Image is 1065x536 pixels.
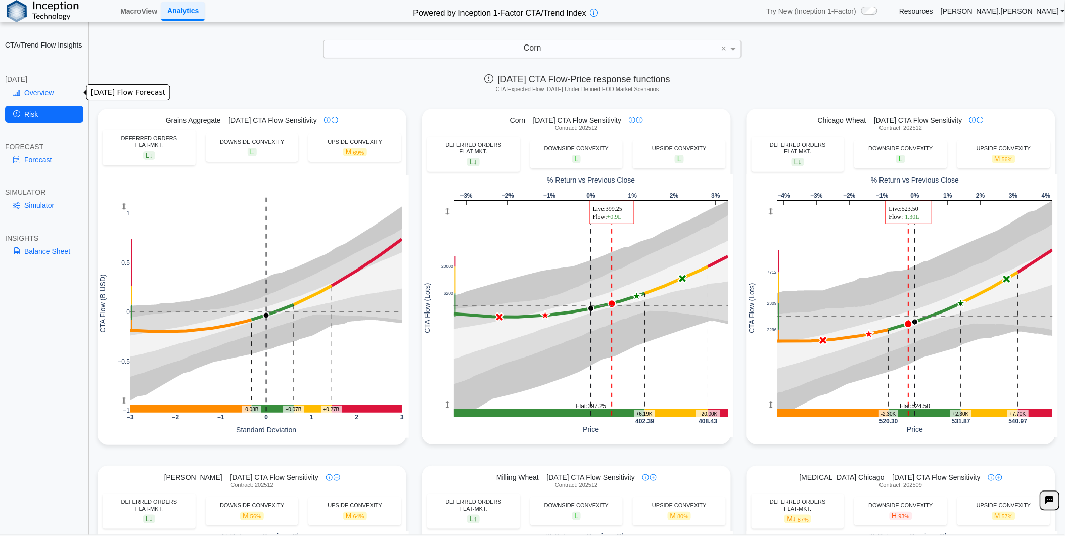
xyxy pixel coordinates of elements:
[467,158,480,166] span: L
[485,74,670,84] span: [DATE] CTA Flow-Price response functions
[638,502,721,509] div: UPSIDE CONVEXITY
[757,142,840,155] div: DEFERRED ORDERS FLAT-MKT.
[230,482,273,488] span: Contract: 202512
[240,512,264,520] span: M
[86,85,170,101] div: [DATE] Flow Forecast
[313,139,396,145] div: UPSIDE CONVEXITY
[636,117,643,123] img: plus-icon.svg
[767,7,857,16] span: Try New (Inception 1-Factor)
[675,155,684,163] span: L
[899,513,910,519] span: 93%
[510,116,621,125] span: Corn – [DATE] CTA Flow Sensitivity
[496,473,635,482] span: Milling Wheat – [DATE] CTA Flow Sensitivity
[164,473,318,482] span: [PERSON_NAME] – [DATE] CTA Flow Sensitivity
[108,499,191,512] div: DEFERRED ORDERS FLAT-MKT.
[432,499,515,512] div: DEFERRED ORDERS FLAT-MKT.
[996,474,1002,481] img: plus-icon.svg
[962,145,1045,152] div: UPSIDE CONVEXITY
[962,502,1045,509] div: UPSIDE CONVEXITY
[879,482,922,488] span: Contract: 202509
[211,502,294,509] div: DOWNSIDE CONVEXITY
[1002,513,1013,519] span: 57%
[721,44,727,53] span: ×
[792,158,804,166] span: L
[313,502,396,509] div: UPSIDE CONVEXITY
[149,151,153,159] span: ↓
[572,155,581,163] span: L
[5,197,83,214] a: Simulator
[467,515,480,523] span: L
[818,116,962,125] span: Chicago Wheat – [DATE] CTA Flow Sensitivity
[800,473,981,482] span: [MEDICAL_DATA] Chicago – [DATE] CTA Flow Sensitivity
[992,155,1016,163] span: M
[535,145,618,152] div: DOWNSIDE CONVEXITY
[535,502,618,509] div: DOWNSIDE CONVEXITY
[95,86,1060,93] h5: CTA Expected Flow [DATE] Under Defined EOD Market Scenarios
[343,512,367,520] span: M
[859,145,942,152] div: DOWNSIDE CONVEXITY
[5,188,83,197] div: SIMULATOR
[720,40,728,58] span: Clear value
[757,499,840,512] div: DEFERRED ORDERS FLAT-MKT.
[524,43,541,52] span: Corn
[250,513,261,519] span: 56%
[572,512,581,520] span: L
[638,145,721,152] div: UPSIDE CONVEXITY
[555,482,597,488] span: Contract: 202512
[969,117,976,123] img: info-icon.svg
[166,116,317,125] span: Grains Aggregate – [DATE] CTA Flow Sensitivity
[896,155,905,163] span: L
[1002,156,1013,162] span: 56%
[899,7,933,16] a: Resources
[890,512,912,520] span: H
[793,515,796,523] span: ↓
[326,474,333,481] img: info-icon.svg
[5,234,83,243] div: INSIGHTS
[116,3,161,20] a: MacroView
[211,139,294,145] div: DOWNSIDE CONVEXITY
[108,135,191,148] div: DEFERRED ORDERS FLAT-MKT.
[248,148,257,156] span: L
[334,474,340,481] img: plus-icon.svg
[432,142,515,155] div: DEFERRED ORDERS FLAT-MKT.
[798,517,809,523] span: 87%
[409,4,590,19] h2: Powered by Inception 1-Factor CTA/Trend Index
[642,474,649,481] img: info-icon.svg
[977,117,984,123] img: plus-icon.svg
[324,117,331,123] img: info-icon.svg
[5,40,83,50] h2: CTA/Trend Flow Insights
[650,474,657,481] img: plus-icon.svg
[143,151,156,160] span: L
[629,117,635,123] img: info-icon.svg
[668,512,691,520] span: M
[784,515,812,523] span: M
[474,515,477,523] span: ↑
[5,84,83,101] a: Overview
[5,106,83,123] a: Risk
[988,474,995,481] img: info-icon.svg
[474,158,477,166] span: ↓
[353,513,364,519] span: 64%
[859,502,942,509] div: DOWNSIDE CONVEXITY
[555,125,597,131] span: Contract: 202512
[941,7,1065,16] a: [PERSON_NAME].[PERSON_NAME]
[5,151,83,168] a: Forecast
[5,142,83,151] div: FORECAST
[677,513,688,519] span: 80%
[353,150,364,156] span: 69%
[149,515,153,523] span: ↓
[332,117,338,123] img: plus-icon.svg
[798,158,802,166] span: ↓
[879,125,922,131] span: Contract: 202512
[992,512,1016,520] span: M
[343,148,367,156] span: M
[5,75,83,84] div: [DATE]
[143,515,156,523] span: L
[161,2,205,21] a: Analytics
[5,243,83,260] a: Balance Sheet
